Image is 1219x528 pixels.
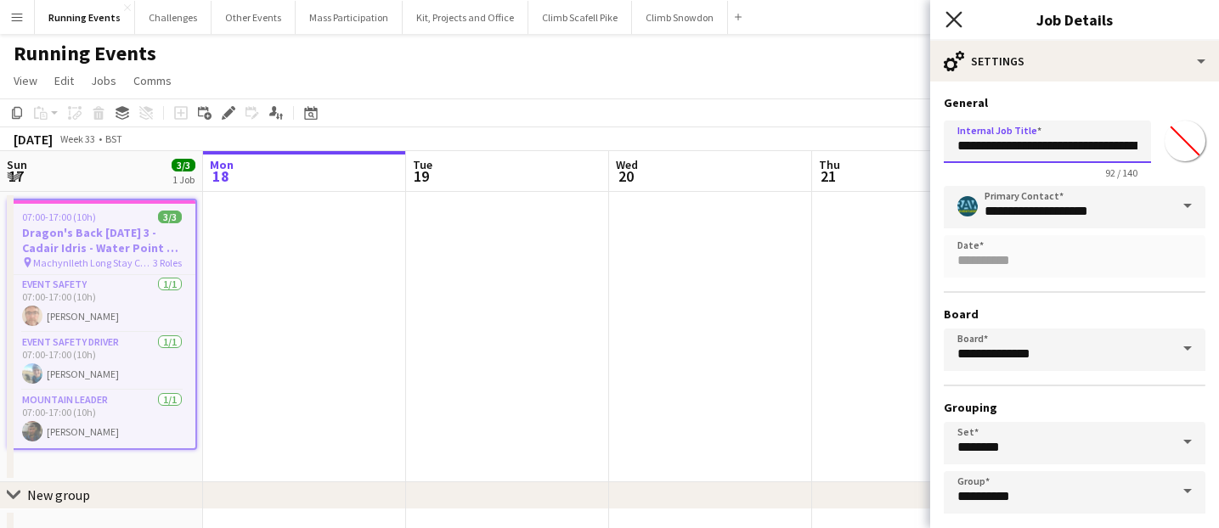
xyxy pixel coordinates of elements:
[33,256,153,269] span: Machynlleth Long Stay Car Park SY20 8DY
[944,400,1205,415] h3: Grouping
[14,73,37,88] span: View
[172,159,195,171] span: 3/3
[296,1,403,34] button: Mass Participation
[413,157,432,172] span: Tue
[127,70,178,92] a: Comms
[212,1,296,34] button: Other Events
[930,41,1219,81] div: Settings
[158,211,182,223] span: 3/3
[105,132,122,145] div: BST
[8,225,195,256] h3: Dragon's Back [DATE] 3 - Cadair Idris - Water Point - Support Point CP9 - T25Q3RE-9114
[944,95,1205,110] h3: General
[4,166,27,186] span: 17
[56,132,99,145] span: Week 33
[816,166,840,186] span: 21
[135,1,212,34] button: Challenges
[403,1,528,34] button: Kit, Projects and Office
[35,1,135,34] button: Running Events
[153,256,182,269] span: 3 Roles
[133,73,172,88] span: Comms
[410,166,432,186] span: 19
[172,173,195,186] div: 1 Job
[22,211,96,223] span: 07:00-17:00 (10h)
[210,157,234,172] span: Mon
[632,1,728,34] button: Climb Snowdon
[7,199,197,450] app-job-card: 07:00-17:00 (10h)3/3Dragon's Back [DATE] 3 - Cadair Idris - Water Point - Support Point CP9 - T25...
[84,70,123,92] a: Jobs
[528,1,632,34] button: Climb Scafell Pike
[48,70,81,92] a: Edit
[1092,166,1151,179] span: 92 / 140
[7,70,44,92] a: View
[616,157,638,172] span: Wed
[207,166,234,186] span: 18
[930,8,1219,31] h3: Job Details
[54,73,74,88] span: Edit
[14,131,53,148] div: [DATE]
[27,486,90,503] div: New group
[7,157,27,172] span: Sun
[8,390,195,448] app-card-role: Mountain Leader1/107:00-17:00 (10h)[PERSON_NAME]
[91,73,116,88] span: Jobs
[819,157,840,172] span: Thu
[8,275,195,333] app-card-role: Event Safety1/107:00-17:00 (10h)[PERSON_NAME]
[613,166,638,186] span: 20
[14,41,156,66] h1: Running Events
[944,306,1205,322] h3: Board
[8,333,195,390] app-card-role: Event Safety Driver1/107:00-17:00 (10h)[PERSON_NAME]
